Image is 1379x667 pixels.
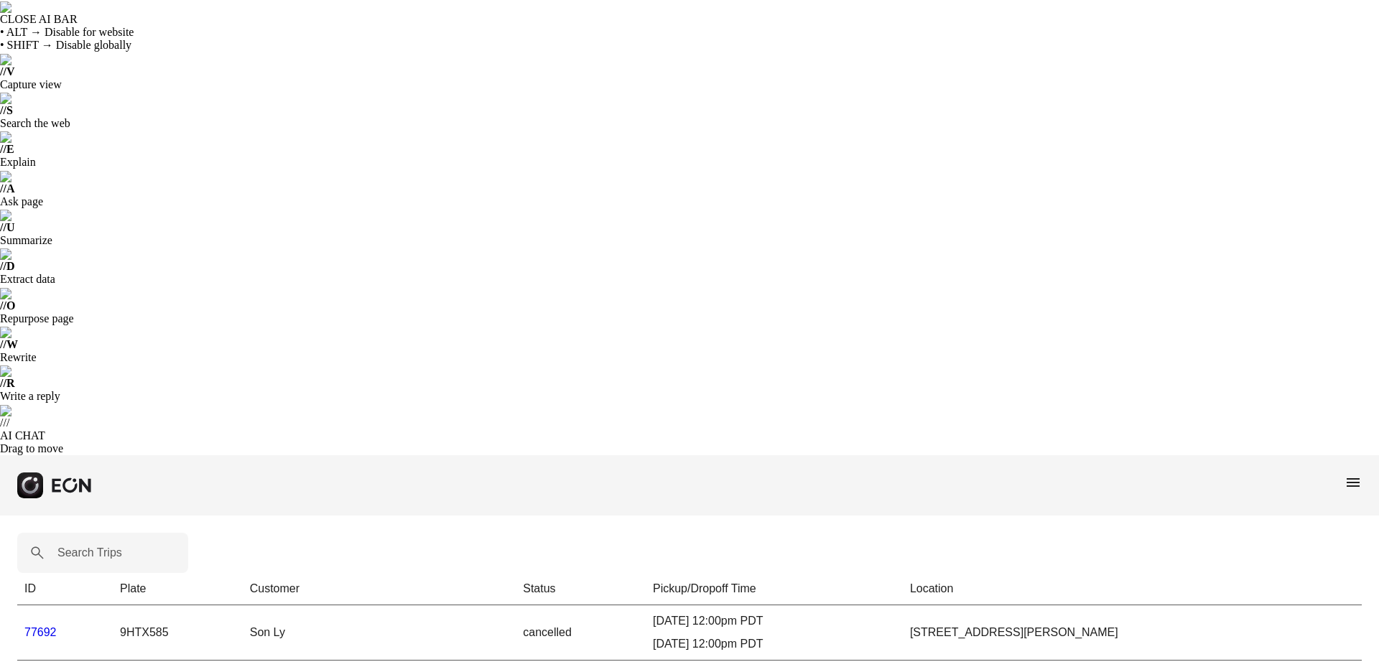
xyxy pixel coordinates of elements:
td: cancelled [516,605,646,660]
span: menu [1345,474,1362,491]
div: [DATE] 12:00pm PDT [653,612,896,630]
th: Status [516,573,646,605]
th: Plate [113,573,243,605]
label: Search Trips [57,544,122,561]
th: Location [903,573,1362,605]
th: ID [17,573,113,605]
td: 9HTX585 [113,605,243,660]
th: Pickup/Dropoff Time [646,573,903,605]
div: [DATE] 12:00pm PDT [653,635,896,653]
a: 77692 [24,626,57,638]
td: [STREET_ADDRESS][PERSON_NAME] [903,605,1362,660]
th: Customer [243,573,516,605]
td: Son Ly [243,605,516,660]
